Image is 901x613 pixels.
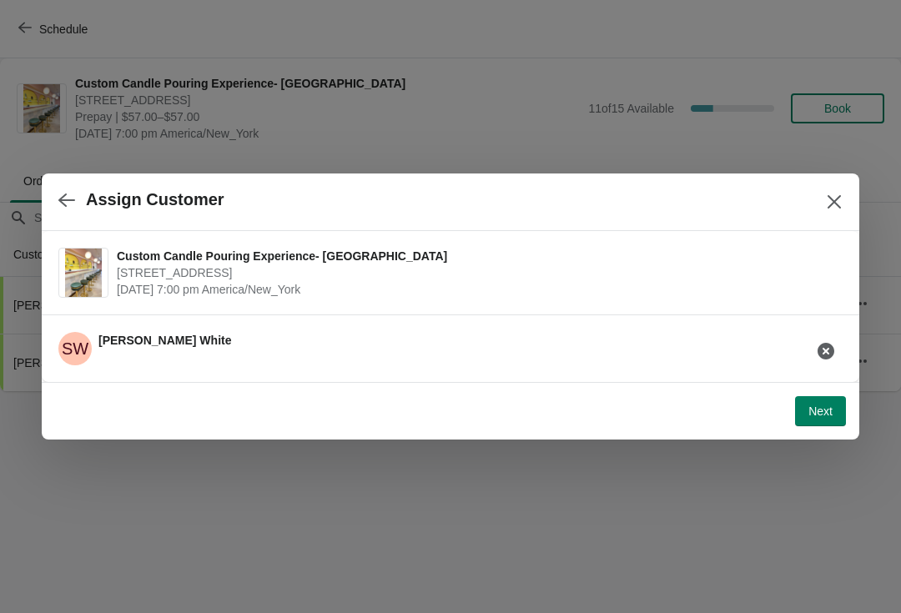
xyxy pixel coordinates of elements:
[65,249,102,297] img: Custom Candle Pouring Experience- Delray Beach | 415 East Atlantic Avenue, Delray Beach, FL, USA ...
[58,332,92,365] span: Shelby
[819,187,849,217] button: Close
[86,190,224,209] h2: Assign Customer
[117,264,834,281] span: [STREET_ADDRESS]
[98,334,231,347] span: [PERSON_NAME] White
[795,396,846,426] button: Next
[62,339,88,358] text: SW
[117,248,834,264] span: Custom Candle Pouring Experience- [GEOGRAPHIC_DATA]
[808,404,833,418] span: Next
[117,281,834,298] span: [DATE] 7:00 pm America/New_York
